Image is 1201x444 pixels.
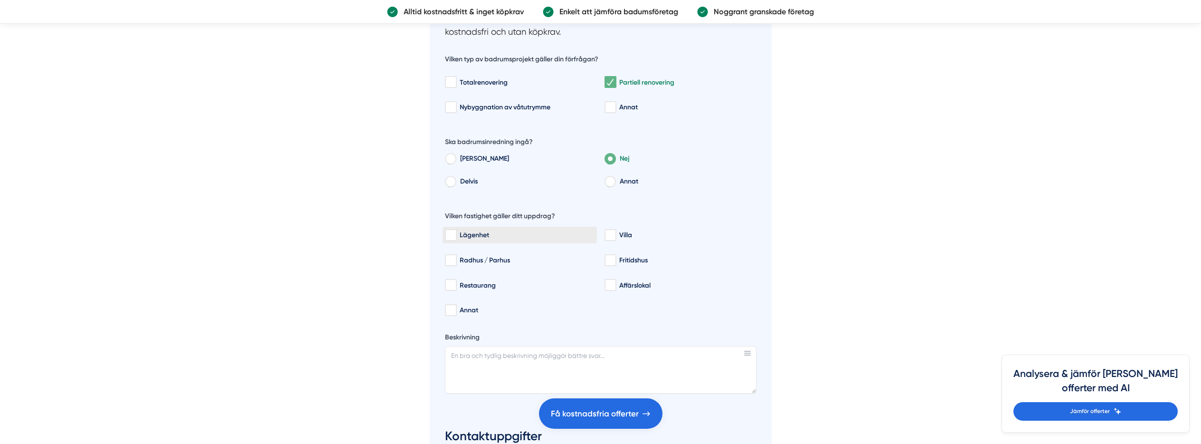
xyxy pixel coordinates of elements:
[605,103,615,112] input: Annat
[445,103,456,112] input: Nybyggnation av våtutrymme
[455,153,597,167] label: [PERSON_NAME]
[445,55,598,67] h5: Vilken typ av badrumsprojekt gäller din förfrågan?
[554,6,678,18] p: Enkelt att jämföra badumsföretag
[605,256,615,265] input: Fritidshus
[445,256,456,265] input: Radhus / Parhus
[605,77,615,87] input: Partiell renovering
[445,212,555,223] h5: Vilken fastighet gäller ditt uppdrag?
[1013,402,1178,421] a: Jämför offerter
[615,175,757,190] label: Annat
[445,280,456,290] input: Restaurang
[615,153,757,167] label: Nej
[551,407,639,420] span: Få kostnadsfria offerter
[708,6,814,18] p: Noggrant granskade företag
[605,280,615,290] input: Affärslokal
[1013,367,1178,402] h4: Analysera & jämför [PERSON_NAME] offerter med AI
[445,77,456,87] input: Totalrenovering
[539,398,662,429] a: Få kostnadsfria offerter
[445,333,757,345] label: Beskrivning
[455,175,597,190] label: Delvis
[1070,407,1110,416] span: Jämför offerter
[445,231,456,240] input: Lägenhet
[445,156,455,164] input: Ja
[605,231,615,240] input: Villa
[605,179,615,187] input: Annat
[445,179,455,187] input: Delvis
[445,137,533,149] h5: Ska badrumsinredning ingå?
[445,306,456,315] input: Annat
[605,156,615,164] input: Nej
[398,6,524,18] p: Alltid kostnadsfritt & inget köpkrav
